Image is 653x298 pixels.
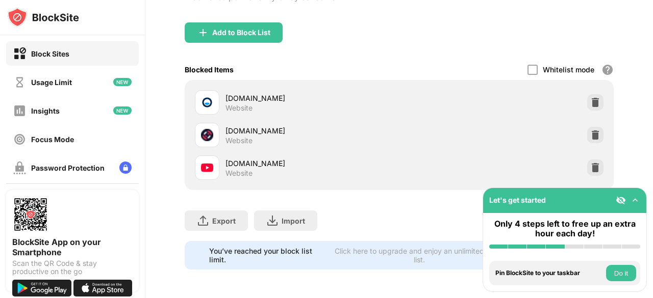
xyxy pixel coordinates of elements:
img: time-usage-off.svg [13,76,26,89]
img: eye-not-visible.svg [616,195,626,205]
div: Website [225,136,253,145]
div: Let's get started [489,196,546,204]
div: Website [225,169,253,178]
div: Export [212,216,236,225]
div: You’ve reached your block list limit. [209,247,326,264]
div: Only 4 steps left to free up an extra hour each day! [489,219,640,238]
img: new-icon.svg [113,78,132,86]
img: lock-menu.svg [119,161,132,174]
div: Pin BlockSite to your taskbar [495,269,604,277]
img: omni-setup-toggle.svg [630,195,640,205]
img: options-page-qr-code.png [12,196,49,233]
div: Click here to upgrade and enjoy an unlimited block list. [332,247,508,264]
div: [DOMAIN_NAME] [225,125,399,136]
div: Website [225,103,253,113]
button: Do it [606,265,636,281]
img: get-it-on-google-play.svg [12,280,71,296]
div: Insights [31,106,60,115]
div: Import [282,216,305,225]
div: Whitelist mode [543,65,594,74]
div: Focus Mode [31,135,74,144]
img: block-on.svg [13,47,26,60]
img: insights-off.svg [13,104,26,117]
div: Password Protection [31,164,105,172]
img: favicons [201,96,213,109]
div: Usage Limit [31,78,72,87]
div: [DOMAIN_NAME] [225,158,399,169]
div: BlockSite App on your Smartphone [12,237,133,257]
img: logo-blocksite.svg [7,7,79,28]
img: password-protection-off.svg [13,161,26,174]
img: new-icon.svg [113,106,132,115]
img: favicons [201,161,213,174]
div: Block Sites [31,49,69,58]
img: focus-off.svg [13,133,26,146]
div: Blocked Items [185,65,234,74]
div: [DOMAIN_NAME] [225,93,399,103]
img: download-on-the-app-store.svg [73,280,133,296]
img: favicons [201,129,213,141]
div: Scan the QR Code & stay productive on the go [12,259,133,276]
div: Add to Block List [212,29,270,37]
